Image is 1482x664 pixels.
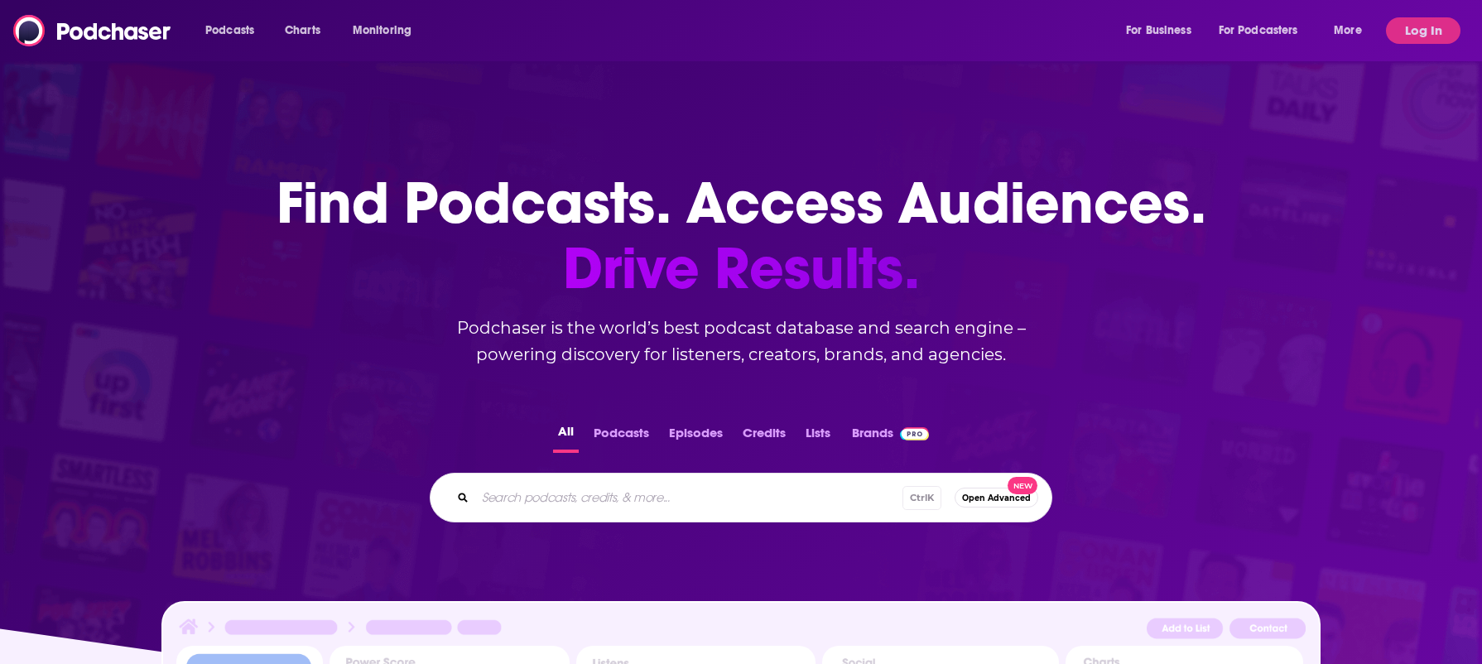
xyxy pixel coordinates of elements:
[900,427,929,440] img: Podchaser Pro
[801,421,835,453] button: Lists
[341,17,433,44] button: open menu
[353,19,411,42] span: Monitoring
[1219,19,1298,42] span: For Podcasters
[205,19,254,42] span: Podcasts
[1208,17,1322,44] button: open menu
[738,421,791,453] button: Credits
[274,17,330,44] a: Charts
[430,473,1052,522] div: Search podcasts, credits, & more...
[852,421,929,453] a: BrandsPodchaser Pro
[1114,17,1212,44] button: open menu
[13,15,172,46] img: Podchaser - Follow, Share and Rate Podcasts
[277,236,1206,301] span: Drive Results.
[1322,17,1383,44] button: open menu
[902,486,941,510] span: Ctrl K
[176,616,1306,645] img: Podcast Insights Header
[194,17,276,44] button: open menu
[277,171,1206,301] h1: Find Podcasts. Access Audiences.
[1386,17,1460,44] button: Log In
[589,421,654,453] button: Podcasts
[1334,19,1362,42] span: More
[664,421,728,453] button: Episodes
[475,484,902,511] input: Search podcasts, credits, & more...
[1008,477,1037,494] span: New
[962,493,1031,503] span: Open Advanced
[410,315,1072,368] h2: Podchaser is the world’s best podcast database and search engine – powering discovery for listene...
[955,488,1038,508] button: Open AdvancedNew
[285,19,320,42] span: Charts
[553,421,579,453] button: All
[1126,19,1191,42] span: For Business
